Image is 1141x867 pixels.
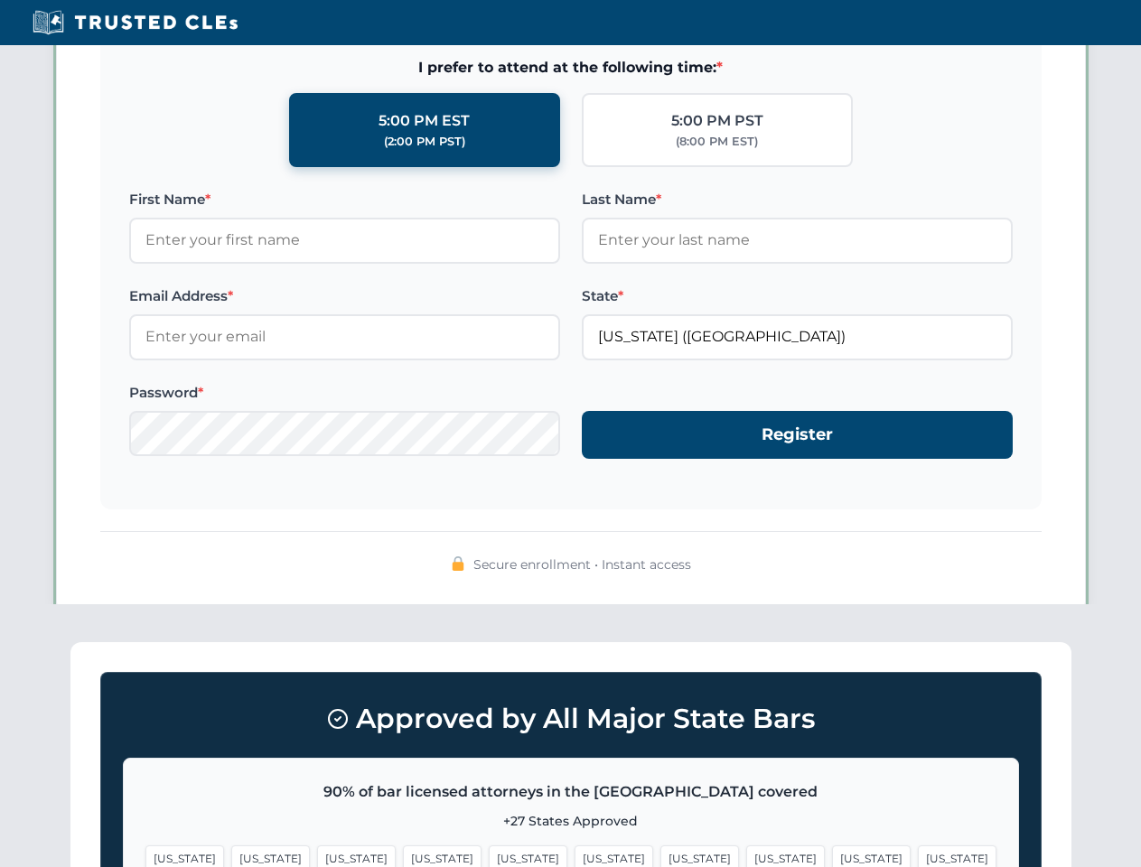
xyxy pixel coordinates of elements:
[582,314,1013,359] input: Florida (FL)
[582,218,1013,263] input: Enter your last name
[384,133,465,151] div: (2:00 PM PST)
[129,382,560,404] label: Password
[473,555,691,574] span: Secure enrollment • Instant access
[676,133,758,151] div: (8:00 PM EST)
[129,285,560,307] label: Email Address
[379,109,470,133] div: 5:00 PM EST
[582,189,1013,210] label: Last Name
[582,285,1013,307] label: State
[451,556,465,571] img: 🔒
[129,314,560,359] input: Enter your email
[145,780,996,804] p: 90% of bar licensed attorneys in the [GEOGRAPHIC_DATA] covered
[123,695,1019,743] h3: Approved by All Major State Bars
[129,218,560,263] input: Enter your first name
[145,811,996,831] p: +27 States Approved
[582,411,1013,459] button: Register
[27,9,243,36] img: Trusted CLEs
[129,189,560,210] label: First Name
[129,56,1013,79] span: I prefer to attend at the following time:
[671,109,763,133] div: 5:00 PM PST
